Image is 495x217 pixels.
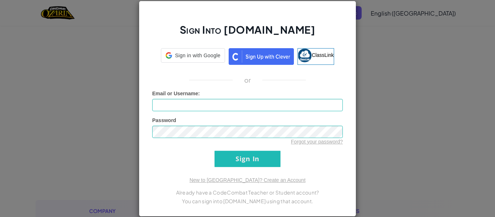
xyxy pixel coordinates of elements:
span: ClassLink [312,52,334,58]
input: Sign In [215,151,280,167]
p: or [244,76,251,84]
span: Sign in with Google [175,52,220,59]
h2: Sign Into [DOMAIN_NAME] [152,23,343,44]
span: Email or Username [152,91,198,96]
span: Password [152,117,176,123]
a: New to [GEOGRAPHIC_DATA]? Create an Account [190,177,305,183]
div: Sign in with Google [161,48,225,63]
p: Already have a CodeCombat Teacher or Student account? [152,188,343,197]
img: clever_sso_button@2x.png [229,48,294,65]
a: Forgot your password? [291,139,343,145]
p: You can sign into [DOMAIN_NAME] using that account. [152,197,343,205]
img: classlink-logo-small.png [298,49,312,62]
label: : [152,90,200,97]
a: Sign in with Google [161,48,225,65]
